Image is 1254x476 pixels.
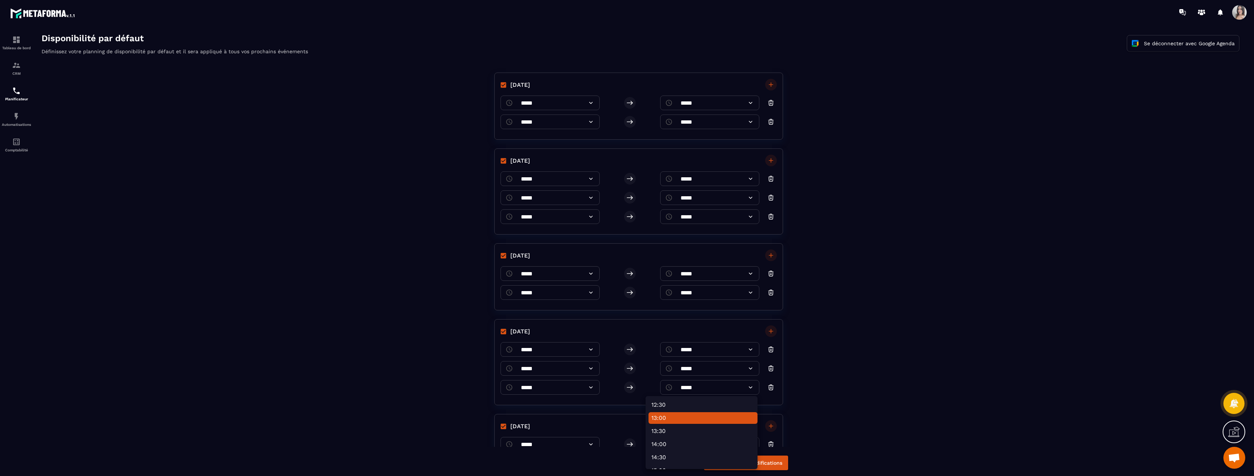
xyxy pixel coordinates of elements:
[2,107,31,132] a: automationsautomationsAutomatisations
[2,55,31,81] a: formationformationCRM
[614,433,723,445] li: 15:00
[614,420,723,432] li: 14:30
[10,7,76,20] img: logo
[1223,447,1245,469] a: Ouvrir le chat
[614,407,723,418] li: 14:00
[12,138,21,146] img: accountant
[2,97,31,101] p: Planificateur
[12,86,21,95] img: scheduler
[2,30,31,55] a: formationformationTableau de bord
[2,132,31,158] a: accountantaccountantComptabilité
[2,46,31,50] p: Tableau de bord
[614,394,723,405] li: 13:30
[12,35,21,44] img: formation
[2,123,31,127] p: Automatisations
[614,367,723,379] li: 12:30
[12,112,21,121] img: automations
[614,380,723,392] li: 13:00
[12,61,21,70] img: formation
[2,81,31,107] a: schedulerschedulerPlanificateur
[2,71,31,76] p: CRM
[2,148,31,152] p: Comptabilité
